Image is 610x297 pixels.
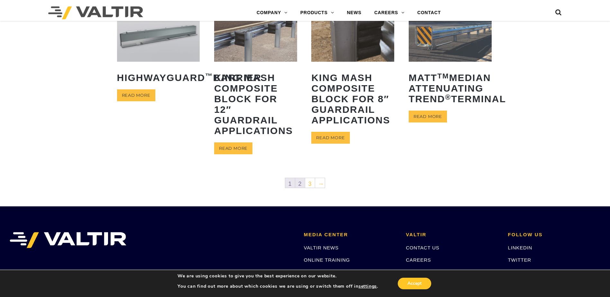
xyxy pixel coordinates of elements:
[285,178,295,188] span: 1
[117,177,493,190] nav: Product Pagination
[117,10,200,88] a: HighwayGuard™Barrier
[304,232,396,238] h2: MEDIA CENTER
[406,245,439,250] a: CONTACT US
[117,67,200,88] h2: HighwayGuard Barrier
[409,10,492,109] a: MATTTMMedian Attenuating TREND®Terminal
[117,89,155,101] a: Read more about “HighwayGuard™ Barrier”
[315,178,325,188] a: →
[214,67,297,141] h2: King MASH Composite Block for 12″ Guardrail Applications
[305,178,315,188] a: 3
[437,72,449,80] sup: TM
[178,283,378,289] p: You can find out more about which cookies we are using or switch them off in .
[294,6,341,19] a: PRODUCTS
[295,178,305,188] a: 2
[304,257,350,263] a: ONLINE TRAINING
[214,142,252,154] a: Read more about “King MASH Composite Block for 12" Guardrail Applications”
[406,232,498,238] h2: VALTIR
[304,245,339,250] a: VALTIR NEWS
[311,67,394,130] h2: King MASH Composite Block for 8″ Guardrail Applications
[48,6,143,19] img: Valtir
[406,257,431,263] a: CAREERS
[508,245,533,250] a: LINKEDIN
[10,232,126,248] img: VALTIR
[341,6,368,19] a: NEWS
[311,10,394,130] a: King MASH Composite Block for 8″ Guardrail Applications
[398,278,431,289] button: Accept
[508,257,531,263] a: TWITTER
[205,72,213,80] sup: ™
[178,273,378,279] p: We are using cookies to give you the best experience on our website.
[409,67,492,109] h2: MATT Median Attenuating TREND Terminal
[411,6,447,19] a: CONTACT
[368,6,411,19] a: CAREERS
[250,6,294,19] a: COMPANY
[359,283,377,289] button: settings
[214,10,297,141] a: King MASH Composite Block for 12″ Guardrail Applications
[445,93,451,101] sup: ®
[409,111,447,122] a: Read more about “MATTTM Median Attenuating TREND® Terminal”
[508,232,600,238] h2: FOLLOW US
[311,132,350,144] a: Read more about “King MASH Composite Block for 8" Guardrail Applications”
